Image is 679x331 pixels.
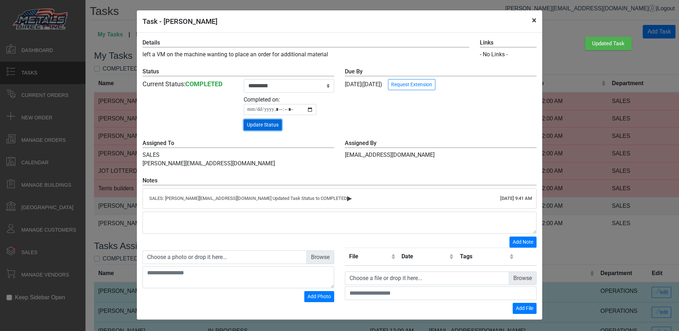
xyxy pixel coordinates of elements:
div: Current Status: [142,79,233,89]
div: SALES: [PERSON_NAME][EMAIL_ADDRESS][DOMAIN_NAME] Updated Task Status to COMPLETED [149,195,530,202]
label: Assigned To [142,139,334,148]
div: [DATE] 9:41 AM [500,195,532,202]
label: Details [142,38,469,47]
div: SALES [PERSON_NAME][EMAIL_ADDRESS][DOMAIN_NAME] [137,139,339,168]
h5: Task - [PERSON_NAME] [142,16,217,27]
span: Request Extension [391,82,432,87]
span: Add Photo [307,294,331,299]
div: left a VM on the machine wanting to place an order for additional material [137,38,475,59]
button: Update Status [244,119,282,130]
strong: COMPLETED [185,80,223,88]
span: Update Status [247,122,279,128]
button: Request Extension [388,79,435,90]
label: Due By [345,67,537,76]
label: Notes [142,176,537,185]
span: Add Note [513,239,533,245]
div: [DATE] ([DATE]) [345,67,537,90]
button: Close [526,10,542,30]
div: - No Links - [480,50,537,59]
span: Add File [516,305,533,311]
button: Add Photo [304,291,334,302]
label: Assigned By [345,139,537,148]
th: Remove [516,248,537,265]
button: Add Note [509,237,537,248]
div: File [349,252,389,261]
button: Add File [513,303,537,314]
div: [EMAIL_ADDRESS][DOMAIN_NAME] [339,139,542,168]
span: ▸ [347,196,352,200]
div: Updated Task [585,37,632,50]
label: Links [480,38,537,47]
div: Completed on: [244,95,334,115]
div: Date [401,252,448,261]
label: Status [142,67,334,76]
div: Tags [460,252,508,261]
